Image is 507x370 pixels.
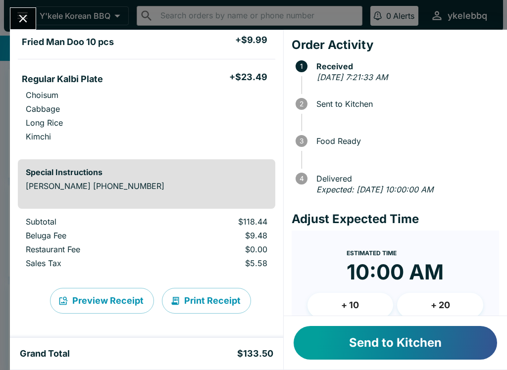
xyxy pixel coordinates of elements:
[167,258,267,268] p: $5.58
[311,137,499,145] span: Food Ready
[311,99,499,108] span: Sent to Kitchen
[294,326,497,360] button: Send to Kitchen
[26,90,58,100] p: Choisum
[307,293,394,318] button: + 10
[292,38,499,52] h4: Order Activity
[162,288,251,314] button: Print Receipt
[26,104,60,114] p: Cabbage
[20,348,70,360] h5: Grand Total
[26,181,267,191] p: [PERSON_NAME] [PHONE_NUMBER]
[397,293,483,318] button: + 20
[300,100,304,108] text: 2
[167,244,267,254] p: $0.00
[347,259,444,285] time: 10:00 AM
[316,185,433,194] em: Expected: [DATE] 10:00:00 AM
[311,62,499,71] span: Received
[26,217,152,227] p: Subtotal
[311,174,499,183] span: Delivered
[50,288,154,314] button: Preview Receipt
[26,231,152,240] p: Beluga Fee
[26,132,51,141] p: Kimchi
[347,249,397,257] span: Estimated Time
[26,167,267,177] h6: Special Instructions
[300,137,304,145] text: 3
[229,71,267,83] h5: + $23.49
[167,217,267,227] p: $118.44
[167,231,267,240] p: $9.48
[292,212,499,227] h4: Adjust Expected Time
[26,244,152,254] p: Restaurant Fee
[235,34,267,46] h5: + $9.99
[299,175,304,183] text: 4
[26,258,152,268] p: Sales Tax
[300,62,303,70] text: 1
[18,217,275,272] table: orders table
[22,36,114,48] h5: Fried Man Doo 10 pcs
[22,73,103,85] h5: Regular Kalbi Plate
[237,348,273,360] h5: $133.50
[10,8,36,29] button: Close
[317,72,388,82] em: [DATE] 7:21:33 AM
[26,118,63,128] p: Long Rice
